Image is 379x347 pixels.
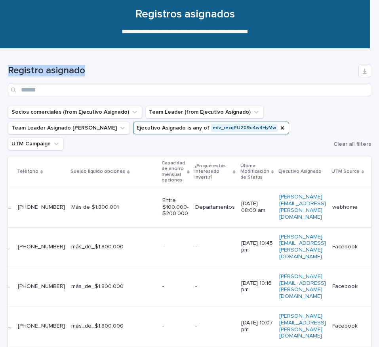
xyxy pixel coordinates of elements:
a: [PHONE_NUMBER] [18,204,65,210]
p: Facebook [332,242,359,250]
p: más_de_$1.800.000 [71,244,156,250]
a: [PERSON_NAME][EMAIL_ADDRESS][PERSON_NAME][DOMAIN_NAME] [279,194,326,220]
a: [PERSON_NAME][EMAIL_ADDRESS][PERSON_NAME][DOMAIN_NAME] [279,273,326,300]
button: Team Leader (from Ejecutivo Asignado) [145,106,264,118]
a: [PERSON_NAME][EMAIL_ADDRESS][PERSON_NAME][DOMAIN_NAME] [279,234,326,260]
p: Más de $1.800.001 [71,204,156,211]
p: [DATE] 08:09 am [241,200,273,214]
a: [PHONE_NUMBER] [18,284,65,289]
p: Capacidad de ahorro mensual opciones [162,159,185,185]
a: [PHONE_NUMBER] [18,244,65,250]
p: webhome [332,202,359,211]
h1: Registro asignado [8,65,355,76]
p: - [195,283,235,290]
p: [DATE] 10:16 pm [241,280,273,294]
button: Clear all filters [330,138,371,150]
p: más_de_$1.800.000 [71,283,156,290]
p: [DATE] 10:45 pm [241,240,273,254]
p: Teléfono [17,167,38,176]
p: Última Modificación de Status [240,162,269,182]
p: más_de_$1.800.000 [71,323,156,330]
p: - [162,283,189,290]
p: Sueldo líquido opciones [70,167,125,176]
p: UTM Source [331,167,360,176]
p: Facebook [332,321,359,330]
span: Clear all filters [333,141,371,147]
a: [PERSON_NAME][EMAIL_ADDRESS][PERSON_NAME][DOMAIN_NAME] [279,313,326,339]
button: Team Leader Asignado LLamados [8,122,130,134]
p: - [162,244,189,250]
p: - [162,323,189,330]
p: Departamentos [195,204,235,211]
p: Facebook [332,282,359,290]
p: - [195,323,235,330]
p: [DATE] 10:07 pm [241,320,273,333]
p: - [195,244,235,250]
p: ¿En qué estás interesado invertir? [194,162,231,182]
h1: Registros asignados [8,8,362,21]
a: [PHONE_NUMBER] [18,323,65,329]
button: Ejecutivo Asignado [133,122,289,134]
input: Search [8,84,371,96]
button: Socios comerciales (from Ejecutivo Asignado) [8,106,142,118]
p: Entre $100.000- $200.000 [162,197,189,217]
p: Ejecutivo Asignado [278,167,322,176]
button: UTM Campaign [8,137,64,150]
